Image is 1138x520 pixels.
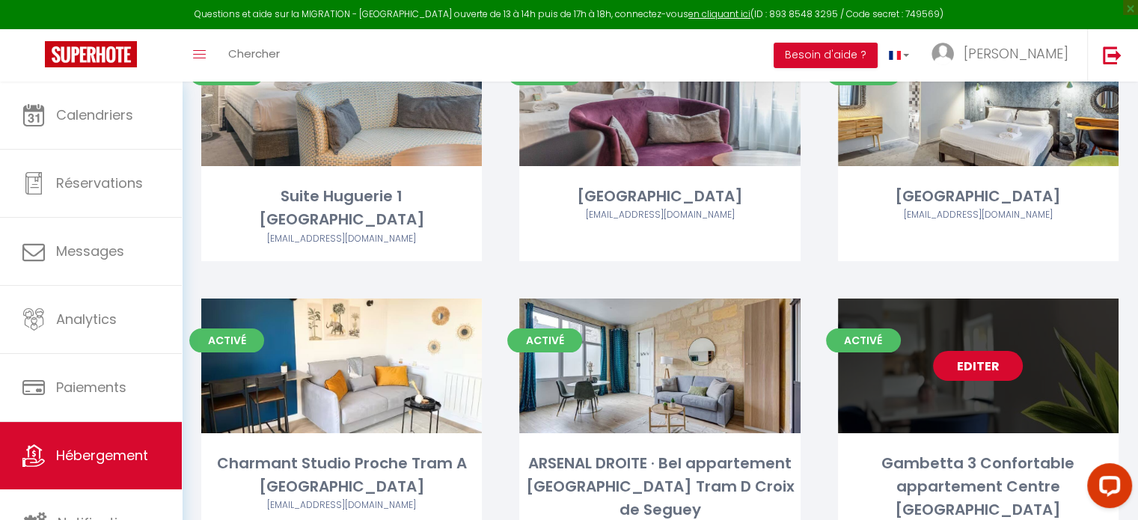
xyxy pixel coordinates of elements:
[189,328,264,352] span: Activé
[201,452,482,499] div: Charmant Studio Proche Tram A [GEOGRAPHIC_DATA]
[45,41,137,67] img: Super Booking
[931,43,954,65] img: ...
[615,351,705,381] a: Editer
[1075,457,1138,520] iframe: LiveChat chat widget
[56,310,117,328] span: Analytics
[56,242,124,260] span: Messages
[920,29,1087,82] a: ... [PERSON_NAME]
[838,208,1119,222] div: Airbnb
[615,84,705,114] a: Editer
[201,185,482,232] div: Suite Huguerie 1 [GEOGRAPHIC_DATA]
[933,84,1023,114] a: Editer
[964,44,1068,63] span: [PERSON_NAME]
[688,7,750,20] a: en cliquant ici
[519,208,800,222] div: Airbnb
[826,328,901,352] span: Activé
[56,446,148,465] span: Hébergement
[774,43,878,68] button: Besoin d'aide ?
[228,46,280,61] span: Chercher
[201,498,482,513] div: Airbnb
[56,105,133,124] span: Calendriers
[56,174,143,192] span: Réservations
[1103,46,1122,64] img: logout
[507,328,582,352] span: Activé
[217,29,291,82] a: Chercher
[838,185,1119,208] div: [GEOGRAPHIC_DATA]
[201,232,482,246] div: Airbnb
[56,378,126,397] span: Paiements
[297,84,387,114] a: Editer
[933,351,1023,381] a: Editer
[297,351,387,381] a: Editer
[519,185,800,208] div: [GEOGRAPHIC_DATA]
